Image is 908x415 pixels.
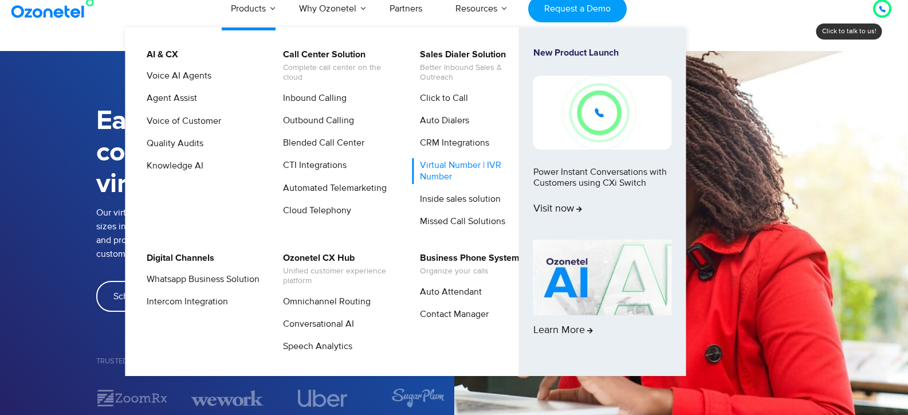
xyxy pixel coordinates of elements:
a: Agent Assist [139,91,199,105]
a: Inbound Calling [276,91,348,105]
span: Organize your calls [420,267,520,276]
a: Inside sales solution [412,192,502,206]
div: 3 / 7 [191,388,264,408]
img: sugarplum.svg [391,388,445,408]
p: Our virtual phone number with IVR solution helps businesses of all sizes in in innovative ways. T... [96,206,454,261]
a: Outbound Calling [276,113,356,128]
a: Contact Manager [412,307,490,322]
h5: Trusted by 2000+ Businesses [96,358,454,365]
img: AI [533,240,672,315]
div: Image Carousel [96,388,454,408]
a: Conversational AI [276,317,356,331]
a: Click to Call [412,91,470,105]
a: AI & CX [139,48,180,62]
a: CTI Integrations [276,158,348,173]
a: Cloud Telephony [276,203,353,218]
img: zoomrx.svg [96,388,168,408]
a: Call Center SolutionComplete call center on the cloud [276,48,398,84]
img: wework.svg [191,388,264,408]
a: Blended Call Center [276,136,366,150]
div: 2 / 7 [96,388,168,408]
a: CRM Integrations [412,136,491,150]
span: Visit now [533,203,582,216]
span: Learn More [533,324,593,337]
a: Whatsapp Business Solution [139,272,261,287]
a: Missed Call Solutions [412,214,507,229]
a: Auto Dialers [412,113,471,128]
h1: Ease customer communications with virtual phone numbers [96,105,454,200]
a: Knowledge AI [139,159,205,173]
a: Virtual Number | IVR Number [412,158,534,183]
a: Voice of Customer [139,114,223,128]
a: New Product LaunchPower Instant Conversations with Customers using CXi SwitchVisit now [533,48,672,235]
img: uber.svg [298,390,348,407]
a: Speech Analytics [276,339,354,354]
a: Quality Audits [139,136,205,151]
a: Ozonetel CX HubUnified customer experience platform [276,251,398,288]
div: 4 / 7 [286,390,359,407]
a: Omnichannel Routing [276,295,372,309]
span: Complete call center on the cloud [283,63,396,83]
a: Digital Channels [139,251,216,265]
a: Voice AI Agents [139,69,213,83]
span: Better Inbound Sales & Outreach [420,63,533,83]
a: Schedule demo [96,281,194,312]
a: Learn More [533,240,672,357]
div: 5 / 7 [382,388,454,408]
a: Auto Attendant [412,285,484,299]
span: Unified customer experience platform [283,267,396,286]
a: Sales Dialer SolutionBetter Inbound Sales & Outreach [412,48,534,84]
a: Business Phone SystemOrganize your calls [412,251,521,278]
span: Schedule demo [113,292,176,301]
a: Automated Telemarketing [276,181,388,195]
img: New-Project-17.png [533,76,672,149]
a: Intercom Integration [139,295,230,309]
